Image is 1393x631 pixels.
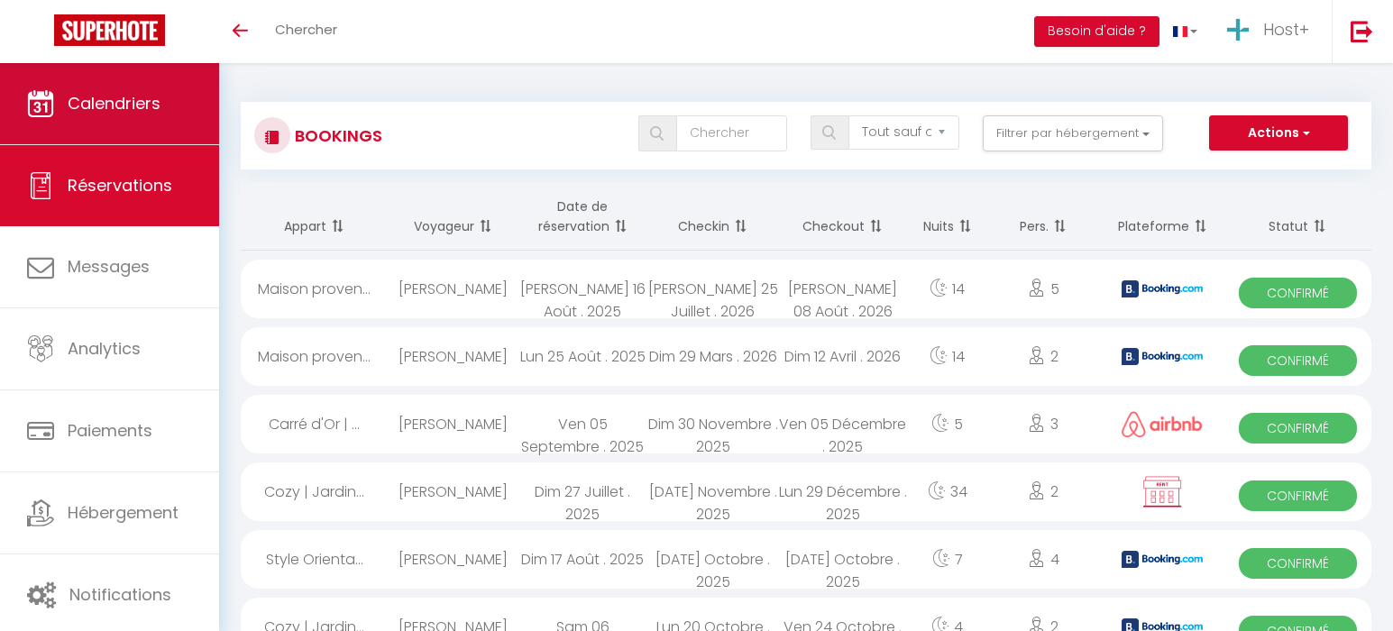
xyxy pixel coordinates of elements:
th: Sort by people [987,183,1100,251]
span: Calendriers [68,92,160,114]
button: Ouvrir le widget de chat LiveChat [14,7,69,61]
th: Sort by channel [1100,183,1224,251]
span: Chercher [275,20,337,39]
input: Chercher [676,115,787,151]
th: Sort by checkin [647,183,777,251]
th: Sort by status [1224,183,1371,251]
img: logout [1351,20,1373,42]
img: Super Booking [54,14,165,46]
img: ... [1224,16,1251,43]
span: Hébergement [68,501,179,524]
button: Actions [1209,115,1348,151]
h3: Bookings [290,115,382,156]
th: Sort by guest [388,183,518,251]
th: Sort by checkout [778,183,908,251]
button: Filtrer par hébergement [983,115,1163,151]
th: Sort by rentals [241,183,388,251]
span: Notifications [69,583,171,606]
th: Sort by nights [908,183,987,251]
span: Analytics [68,337,141,360]
th: Sort by booking date [518,183,647,251]
span: Réservations [68,174,172,197]
button: Besoin d'aide ? [1034,16,1159,47]
span: Messages [68,255,150,278]
span: Host+ [1263,18,1309,41]
span: Paiements [68,419,152,442]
